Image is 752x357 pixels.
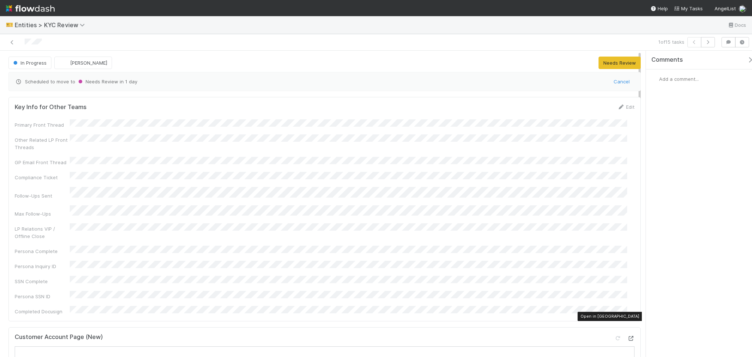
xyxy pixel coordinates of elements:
span: Comments [651,56,683,64]
div: Follow-Ups Sent [15,192,70,199]
a: My Tasks [674,5,703,12]
span: Needs Review [77,79,118,84]
span: [PERSON_NAME] [70,60,107,66]
div: Help [650,5,668,12]
span: Scheduled to move to in 1 day [15,78,609,85]
div: SSN Complete [15,278,70,285]
div: Other Related LP Front Threads [15,136,70,151]
div: Persona Complete [15,248,70,255]
div: LP Relations VIP / Offline Close [15,225,70,240]
div: Persona SSN ID [15,293,70,300]
span: 🎫 [6,22,13,28]
a: Docs [727,21,746,29]
h5: Customer Account Page (New) [15,333,103,341]
img: avatar_d6b50140-ca82-482e-b0bf-854821fc5d82.png [61,59,68,66]
img: avatar_d8fc9ee4-bd1b-4062-a2a8-84feb2d97839.png [652,75,659,83]
span: Entities > KYC Review [15,21,88,29]
h5: Key Info for Other Teams [15,104,87,111]
img: avatar_d8fc9ee4-bd1b-4062-a2a8-84feb2d97839.png [739,5,746,12]
div: Completed Docusign [15,308,70,315]
button: Needs Review [599,57,641,69]
a: Edit [617,104,634,110]
span: 1 of 15 tasks [658,38,684,46]
button: Cancel [609,75,634,88]
span: AngelList [715,6,736,11]
div: Compliance Ticket [15,174,70,181]
button: [PERSON_NAME] [54,57,112,69]
img: logo-inverted-e16ddd16eac7371096b0.svg [6,2,55,15]
div: Primary Front Thread [15,121,70,129]
div: GP Email Front Thread [15,159,70,166]
div: Persona Inquiry ID [15,263,70,270]
span: My Tasks [674,6,703,11]
div: Max Follow-Ups [15,210,70,217]
span: Add a comment... [659,76,699,82]
button: In Progress [8,57,51,69]
span: In Progress [12,60,47,66]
